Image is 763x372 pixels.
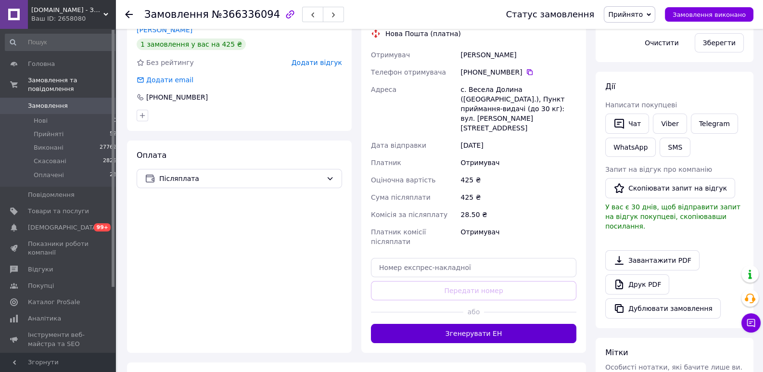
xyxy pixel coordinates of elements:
[34,116,48,125] span: Нові
[673,11,746,18] span: Замовлення виконано
[665,7,753,22] button: Замовлення виконано
[28,298,80,307] span: Каталог ProSale
[28,282,54,290] span: Покупці
[28,60,55,68] span: Головна
[137,26,192,34] a: [PERSON_NAME]
[605,166,712,173] span: Запит на відгук про компанію
[605,298,721,319] button: Дублювати замовлення
[5,34,117,51] input: Пошук
[94,223,111,231] span: 99+
[371,258,576,277] input: Номер експрес-накладної
[371,86,396,93] span: Адреса
[34,157,66,166] span: Скасовані
[28,102,68,110] span: Замовлення
[137,151,166,160] span: Оплата
[371,51,410,59] span: Отримувач
[605,178,735,198] button: Скопіювати запит на відгук
[605,274,669,295] a: Друк PDF
[458,206,578,223] div: 28.50 ₴
[110,130,116,139] span: 52
[371,141,426,149] span: Дата відправки
[458,81,578,137] div: с. Весела Долина ([GEOGRAPHIC_DATA].), Пункт приймання-видачі (до 30 кг): вул. [PERSON_NAME][STRE...
[605,250,699,270] a: Завантажити PDF
[113,116,116,125] span: 0
[100,143,116,152] span: 27762
[212,9,280,20] span: №366336094
[463,307,484,317] span: або
[31,14,115,23] div: Ваш ID: 2658080
[136,75,194,85] div: Додати email
[458,46,578,64] div: [PERSON_NAME]
[458,154,578,171] div: Отримувач
[159,173,322,184] span: Післяплата
[34,130,64,139] span: Прийняті
[145,75,194,85] div: Додати email
[28,331,89,348] span: Інструменти веб-майстра та SEO
[34,143,64,152] span: Виконані
[458,189,578,206] div: 425 ₴
[636,33,687,52] button: Очистити
[144,9,209,20] span: Замовлення
[28,314,61,323] span: Аналітика
[741,313,761,333] button: Чат з покупцем
[605,348,628,357] span: Мітки
[125,10,133,19] div: Повернутися назад
[460,67,576,77] div: [PHONE_NUMBER]
[31,6,103,14] span: KDEX.IN.UA - Запчастини до побутової техніки
[506,10,595,19] div: Статус замовлення
[371,68,446,76] span: Телефон отримувача
[28,240,89,257] span: Показники роботи компанії
[605,203,740,230] span: У вас є 30 днів, щоб відправити запит на відгук покупцеві, скопіювавши посилання.
[653,114,687,134] a: Viber
[292,59,342,66] span: Додати відгук
[458,223,578,250] div: Отримувач
[28,76,115,93] span: Замовлення та повідомлення
[371,193,431,201] span: Сума післяплати
[137,38,246,50] div: 1 замовлення у вас на 425 ₴
[608,11,643,18] span: Прийнято
[605,82,615,91] span: Дії
[458,171,578,189] div: 425 ₴
[605,101,677,109] span: Написати покупцеві
[695,33,744,52] button: Зберегти
[691,114,738,134] a: Telegram
[28,265,53,274] span: Відгуки
[605,138,656,157] a: WhatsApp
[383,29,463,38] div: Нова Пошта (платна)
[371,176,435,184] span: Оціночна вартість
[103,157,116,166] span: 2825
[28,191,75,199] span: Повідомлення
[660,138,690,157] button: SMS
[371,211,447,218] span: Комісія за післяплату
[110,171,116,180] span: 23
[28,207,89,216] span: Товари та послуги
[371,324,576,343] button: Згенерувати ЕН
[28,223,99,232] span: [DEMOGRAPHIC_DATA]
[371,159,401,167] span: Платник
[146,59,194,66] span: Без рейтингу
[458,137,578,154] div: [DATE]
[145,92,209,102] div: [PHONE_NUMBER]
[371,228,426,245] span: Платник комісії післяплати
[605,114,649,134] button: Чат
[34,171,64,180] span: Оплачені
